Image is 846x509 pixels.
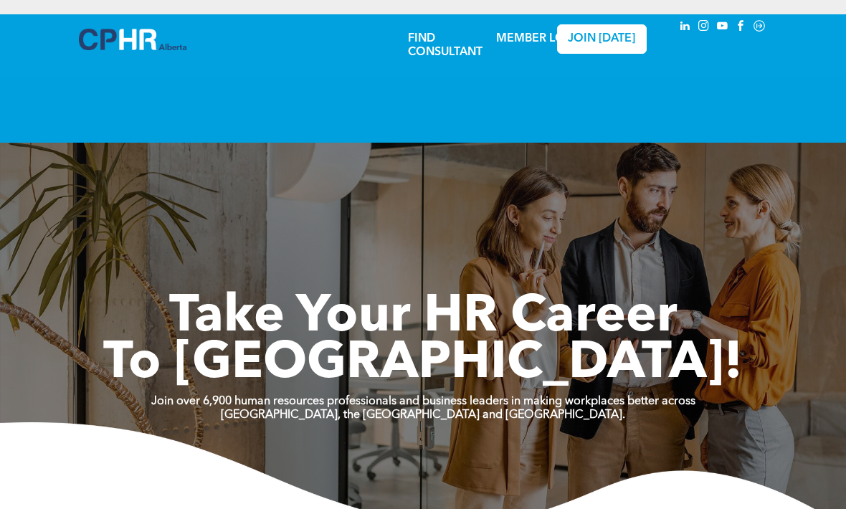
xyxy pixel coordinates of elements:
[733,18,748,37] a: facebook
[557,24,647,54] a: JOIN [DATE]
[496,33,586,44] a: MEMBER LOGIN
[169,292,678,343] span: Take Your HR Career
[408,33,483,58] a: FIND CONSULTANT
[79,29,186,50] img: A blue and white logo for cp alberta
[103,338,743,390] span: To [GEOGRAPHIC_DATA]!
[151,396,695,407] strong: Join over 6,900 human resources professionals and business leaders in making workplaces better ac...
[221,409,625,421] strong: [GEOGRAPHIC_DATA], the [GEOGRAPHIC_DATA] and [GEOGRAPHIC_DATA].
[751,18,767,37] a: Social network
[568,32,635,46] span: JOIN [DATE]
[714,18,730,37] a: youtube
[677,18,693,37] a: linkedin
[695,18,711,37] a: instagram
